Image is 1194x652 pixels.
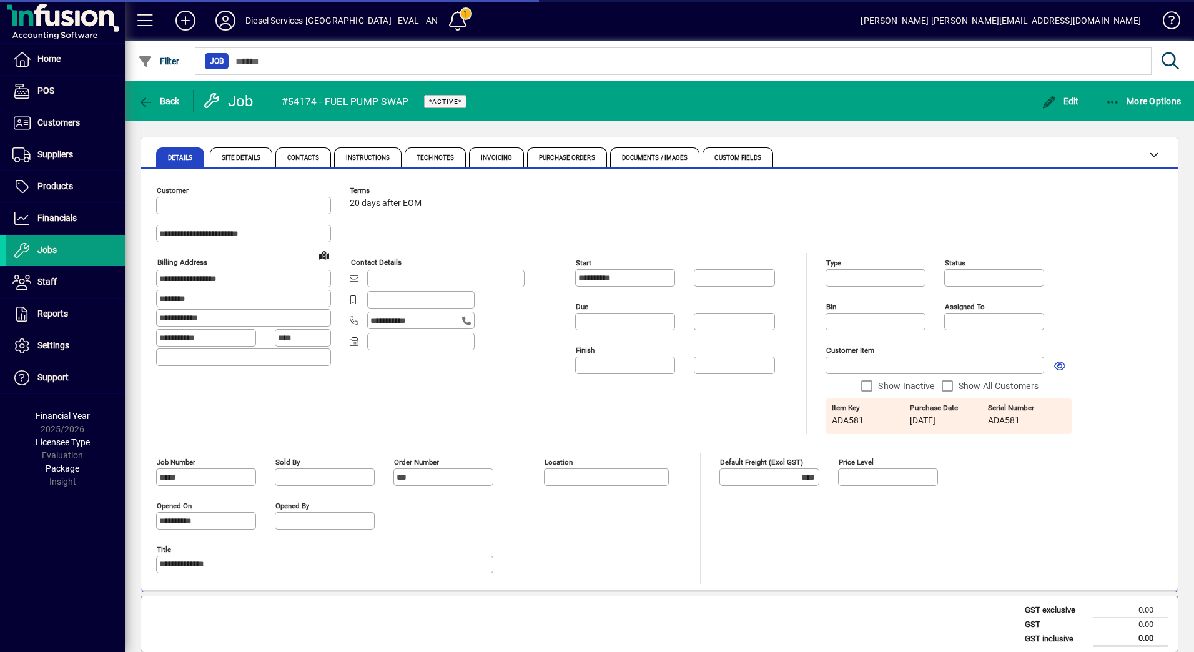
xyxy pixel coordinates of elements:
[576,346,595,355] mat-label: Finish
[832,416,907,426] span: ADA581
[545,458,573,467] mat-label: Location
[46,463,79,473] span: Package
[988,416,1063,426] span: ADA581
[138,96,180,106] span: Back
[37,181,73,191] span: Products
[839,458,874,467] mat-label: Price Level
[1102,90,1185,112] button: More Options
[6,76,125,107] a: POS
[1093,603,1168,618] td: 0.00
[826,259,841,267] mat-label: Type
[350,199,422,209] span: 20 days after EOM
[138,56,180,66] span: Filter
[1019,617,1093,631] td: GST
[157,458,195,467] mat-label: Job number
[287,155,319,161] span: Contacts
[1019,603,1093,618] td: GST exclusive
[350,187,425,195] span: Terms
[37,149,73,159] span: Suppliers
[205,9,245,32] button: Profile
[576,259,591,267] mat-label: Start
[275,458,300,467] mat-label: Sold by
[275,501,309,510] mat-label: Opened by
[314,245,334,265] a: View on map
[1105,96,1182,106] span: More Options
[282,92,409,112] div: #54174 - FUEL PUMP SWAP
[394,458,439,467] mat-label: Order number
[37,340,69,350] span: Settings
[37,54,61,64] span: Home
[168,155,192,161] span: Details
[1093,631,1168,646] td: 0.00
[622,155,688,161] span: Documents / Images
[6,267,125,298] a: Staff
[1019,631,1093,646] td: GST inclusive
[988,404,1063,412] span: Serial Number
[37,117,80,127] span: Customers
[861,11,1141,31] div: [PERSON_NAME] [PERSON_NAME][EMAIL_ADDRESS][DOMAIN_NAME]
[6,299,125,330] a: Reports
[945,302,985,311] mat-label: Assigned to
[1039,90,1082,112] button: Edit
[6,171,125,202] a: Products
[36,437,90,447] span: Licensee Type
[37,86,54,96] span: POS
[945,259,965,267] mat-label: Status
[165,9,205,32] button: Add
[826,302,836,311] mat-label: Bin
[417,155,454,161] span: Tech Notes
[203,91,256,111] div: Job
[157,186,189,195] mat-label: Customer
[6,107,125,139] a: Customers
[36,411,90,421] span: Financial Year
[210,55,224,67] span: Job
[6,330,125,362] a: Settings
[832,404,907,412] span: Item Key
[1153,2,1178,43] a: Knowledge Base
[157,545,171,554] mat-label: Title
[481,155,512,161] span: Invoicing
[6,44,125,75] a: Home
[37,309,68,319] span: Reports
[826,346,874,355] mat-label: Customer Item
[1093,617,1168,631] td: 0.00
[222,155,260,161] span: Site Details
[910,416,935,426] span: [DATE]
[37,372,69,382] span: Support
[125,90,194,112] app-page-header-button: Back
[6,203,125,234] a: Financials
[37,277,57,287] span: Staff
[1042,96,1079,106] span: Edit
[910,404,985,412] span: Purchase Date
[539,155,595,161] span: Purchase Orders
[135,90,183,112] button: Back
[346,155,390,161] span: Instructions
[6,139,125,170] a: Suppliers
[245,11,438,31] div: Diesel Services [GEOGRAPHIC_DATA] - EVAL - AN
[576,302,588,311] mat-label: Due
[37,213,77,223] span: Financials
[720,458,803,467] mat-label: Default Freight (excl GST)
[135,50,183,72] button: Filter
[37,245,57,255] span: Jobs
[714,155,761,161] span: Custom Fields
[6,362,125,393] a: Support
[157,501,192,510] mat-label: Opened On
